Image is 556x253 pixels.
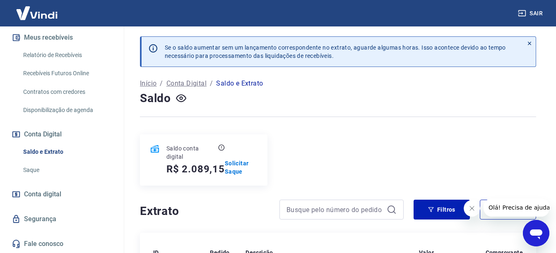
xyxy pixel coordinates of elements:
a: Saldo e Extrato [20,143,114,160]
a: Contratos com credores [20,84,114,100]
a: Fale conosco [10,235,114,253]
iframe: Mensagem da empresa [484,198,549,217]
a: Disponibilização de agenda [20,102,114,119]
span: Olá! Precisa de ajuda? [5,6,70,12]
button: Sair [516,6,546,21]
a: Conta digital [10,185,114,203]
a: Relatório de Recebíveis [20,47,114,64]
iframe: Botão para abrir a janela de mensagens [523,220,549,246]
p: Saldo conta digital [166,144,217,161]
span: Conta digital [24,189,61,200]
a: Saque [20,162,114,179]
h4: Saldo [140,90,171,107]
a: Conta Digital [166,79,207,88]
button: Meus recebíveis [10,29,114,47]
a: Solicitar Saque [225,159,258,176]
iframe: Fechar mensagem [464,200,480,217]
h5: R$ 2.089,15 [166,162,225,176]
h4: Extrato [140,203,270,220]
p: Saldo e Extrato [216,79,263,88]
p: / [160,79,163,88]
a: Segurança [10,210,114,228]
button: Filtros [414,200,470,220]
input: Busque pelo número do pedido [286,203,383,216]
a: Início [140,79,156,88]
button: Conta Digital [10,125,114,143]
a: Recebíveis Futuros Online [20,65,114,82]
p: Se o saldo aumentar sem um lançamento correspondente no extrato, aguarde algumas horas. Isso acon... [165,43,506,60]
p: / [210,79,213,88]
img: Vindi [10,0,64,26]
